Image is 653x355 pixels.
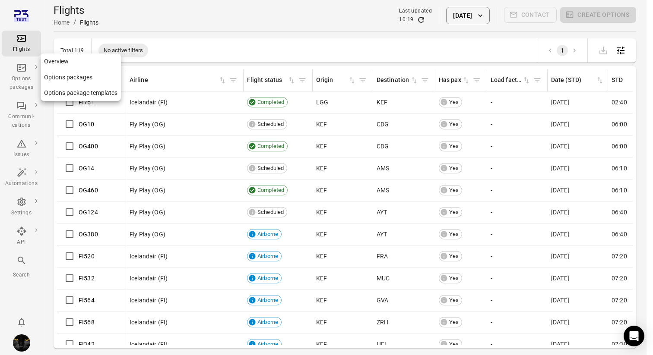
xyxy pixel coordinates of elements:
[446,208,462,217] span: Yes
[470,74,483,87] span: Filter by has pax
[491,296,544,305] div: -
[557,45,568,56] button: page 1
[446,340,462,349] span: Yes
[130,120,165,129] span: Fly Play (OG)
[491,186,544,195] div: -
[491,142,544,151] div: -
[254,252,281,261] span: Airborne
[377,208,387,217] span: AYT
[130,186,165,195] span: Fly Play (OG)
[130,340,168,349] span: Icelandair (FI)
[79,275,95,282] a: FI532
[79,231,98,238] a: OG380
[79,297,95,304] a: FI564
[316,164,327,173] span: KEF
[491,98,544,107] div: -
[79,165,95,172] a: OG14
[551,186,569,195] span: [DATE]
[377,75,410,85] div: Destination
[79,143,98,150] a: OG400
[491,208,544,217] div: -
[5,271,38,280] div: Search
[54,3,98,17] h1: Flights
[316,75,356,85] div: Sort by origin in ascending order
[5,209,38,217] div: Settings
[612,75,643,85] div: STD
[504,7,557,24] span: Please make a selection to create communications
[491,75,522,85] div: Load factor
[551,340,569,349] span: [DATE]
[41,69,121,85] a: Options packages
[73,17,76,28] li: /
[254,230,281,239] span: Airborne
[79,341,95,348] a: FI342
[316,208,327,217] span: KEF
[439,75,470,85] div: Sort by has pax in ascending order
[254,318,281,327] span: Airborne
[377,164,389,173] span: AMS
[54,17,98,28] nav: Breadcrumbs
[5,179,38,188] div: Automations
[551,164,569,173] span: [DATE]
[551,142,569,151] span: [DATE]
[316,98,328,107] span: LGG
[5,238,38,247] div: API
[254,296,281,305] span: Airborne
[595,46,612,54] span: Please make a selection to export
[446,296,462,305] span: Yes
[254,208,287,217] span: Scheduled
[446,120,462,129] span: Yes
[247,75,296,85] div: Sort by flight status in ascending order
[296,74,309,87] button: Filter by flight status
[612,120,627,129] span: 06:00
[377,98,387,107] span: KEF
[491,318,544,327] div: -
[13,314,30,331] button: Notifications
[624,326,644,346] div: Open Intercom Messenger
[612,340,627,349] span: 07:30
[227,74,240,87] button: Filter by airline
[5,45,38,54] div: Flights
[491,230,544,239] div: -
[79,121,95,128] a: OG10
[612,98,627,107] span: 02:40
[316,340,327,349] span: KEF
[612,142,627,151] span: 06:00
[551,274,569,283] span: [DATE]
[446,186,462,195] span: Yes
[377,142,389,151] span: CDG
[612,42,629,59] button: Open table configuration
[377,75,418,85] div: Sort by destination in ascending order
[399,16,413,24] div: 10:19
[130,252,168,261] span: Icelandair (FI)
[316,318,327,327] span: KEF
[612,296,627,305] span: 07:20
[254,120,287,129] span: Scheduled
[612,318,627,327] span: 07:20
[98,46,149,55] span: No active filters
[254,274,281,283] span: Airborne
[5,113,38,130] div: Communi-cations
[316,252,327,261] span: KEF
[10,331,34,355] button: Iris
[446,164,462,173] span: Yes
[439,75,462,85] div: Has pax
[551,208,569,217] span: [DATE]
[54,19,70,26] a: Home
[491,252,544,261] div: -
[551,230,569,239] span: [DATE]
[60,47,84,53] div: Total 119
[316,120,327,129] span: KEF
[316,75,348,85] div: Origin
[551,98,569,107] span: [DATE]
[79,99,95,106] a: FI751
[377,340,388,349] span: HEL
[316,230,327,239] span: KEF
[130,274,168,283] span: Icelandair (FI)
[531,74,544,87] button: Filter by load factor
[80,18,98,27] div: Flights
[79,209,98,216] a: OG124
[79,253,95,260] a: FI520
